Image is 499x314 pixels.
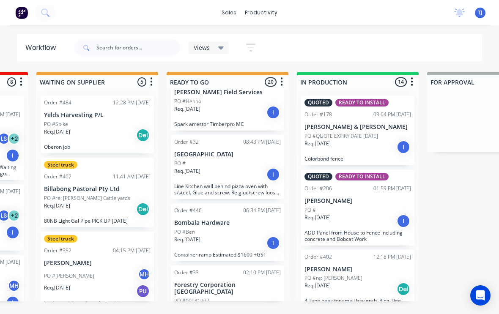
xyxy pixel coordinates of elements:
[44,218,151,224] p: 80NB Light Gal Pipe PICK UP [DATE]
[243,207,281,214] div: 06:34 PM [DATE]
[301,250,414,314] div: Order #40212:18 PM [DATE][PERSON_NAME]PO #re: [PERSON_NAME]Req.[DATE]Del4 Tyne beak for small hay...
[397,282,410,296] div: Del
[25,43,60,53] div: Workflow
[174,105,200,113] p: Req. [DATE]
[397,140,410,154] div: I
[96,39,180,56] input: Search for orders...
[266,106,280,119] div: I
[241,6,282,19] div: productivity
[8,132,20,145] div: + 2
[304,173,332,180] div: QUOTED
[304,266,411,273] p: [PERSON_NAME]
[8,209,20,222] div: + 2
[44,112,151,119] p: Yelds Harvesting P/L
[478,9,483,16] span: TJ
[301,96,414,165] div: QUOTEDREADY TO INSTALLOrder #17803:04 PM [DATE][PERSON_NAME] & [PERSON_NAME]PO #QUOTE EXPIRY DATE...
[174,236,200,243] p: Req. [DATE]
[6,296,19,309] div: I
[373,185,411,192] div: 01:59 PM [DATE]
[373,253,411,261] div: 12:18 PM [DATE]
[174,251,281,258] p: Container ramp Estimated $1600 +GST
[335,173,389,180] div: READY TO INSTALL
[174,219,281,227] p: Bombala Hardware
[44,259,151,267] p: [PERSON_NAME]
[373,111,411,118] div: 03:04 PM [DATE]
[138,268,151,281] div: MH
[171,73,284,131] div: [PERSON_NAME] Field ServicesPO #HennoReq.[DATE]ISpark arrestor Timberpro MC
[174,269,199,276] div: Order #33
[136,202,150,216] div: Del
[174,183,281,196] p: Line Kitchen wall behind pizza oven with s/steel. Glue and screw. Re glue/screw loose sheet on wa...
[174,281,281,296] p: Forestry Corporation [GEOGRAPHIC_DATA]
[44,128,70,136] p: Req. [DATE]
[174,151,281,158] p: [GEOGRAPHIC_DATA]
[304,253,332,261] div: Order #402
[174,138,199,146] div: Order #32
[304,111,332,118] div: Order #178
[174,297,209,305] p: PO #00041907
[44,247,71,254] div: Order #352
[44,272,94,280] p: PO #[PERSON_NAME]
[113,173,151,180] div: 11:41 AM [DATE]
[113,247,151,254] div: 04:15 PM [DATE]
[113,99,151,106] div: 12:28 PM [DATE]
[470,285,491,306] div: Open Intercom Messenger
[174,121,281,127] p: Spark arrestor Timberpro MC
[304,214,331,221] p: Req. [DATE]
[6,149,19,162] div: I
[304,298,411,310] p: 4 Tyne beak for small hay grab. Ring Tige when job is done or any queries 0476 992 683
[136,128,150,142] div: Del
[243,269,281,276] div: 02:10 PM [DATE]
[174,228,195,236] p: PO #Ben
[304,140,331,147] p: Req. [DATE]
[174,207,202,214] div: Order #446
[304,206,316,214] p: PO #
[41,96,154,153] div: Order #48412:28 PM [DATE]Yelds Harvesting P/LPO #SpikeReq.[DATE]DelOberon job
[44,99,71,106] div: Order #484
[304,99,332,106] div: QUOTED
[44,173,71,180] div: Order #407
[397,214,410,228] div: I
[44,300,151,312] p: Perforated sheet 2 weeks lead time minimum
[304,156,411,162] p: Colorbond fence
[44,202,70,210] p: Req. [DATE]
[44,161,77,169] div: Steel truck
[15,6,28,19] img: Factory
[41,158,154,227] div: Steel truckOrder #40711:41 AM [DATE]Billabong Pastoral Pty LtdPO #re: [PERSON_NAME] Cattle yardsR...
[6,226,19,239] div: I
[44,235,77,243] div: Steel truck
[8,279,20,292] div: MH
[304,274,362,282] p: PO #re: [PERSON_NAME]
[174,98,201,105] p: PO #Henno
[44,194,130,202] p: PO #re: [PERSON_NAME] Cattle yards
[44,144,151,150] p: Oberon job
[304,185,332,192] div: Order #206
[171,135,284,199] div: Order #3208:43 PM [DATE][GEOGRAPHIC_DATA]PO #Req.[DATE]ILine Kitchen wall behind pizza oven with ...
[171,203,284,261] div: Order #44606:34 PM [DATE]Bombala HardwarePO #BenReq.[DATE]IContainer ramp Estimated $1600 +GST
[304,123,411,131] p: [PERSON_NAME] & [PERSON_NAME]
[174,89,281,96] p: [PERSON_NAME] Field Services
[266,236,280,250] div: I
[217,6,241,19] div: sales
[304,197,411,205] p: [PERSON_NAME]
[266,168,280,181] div: I
[335,99,389,106] div: READY TO INSTALL
[194,43,210,52] span: Views
[243,138,281,146] div: 08:43 PM [DATE]
[174,167,200,175] p: Req. [DATE]
[44,284,70,292] p: Req. [DATE]
[304,229,411,242] p: ADD Panel from House to Fence including concrete and Bobcat Work
[136,284,150,298] div: PU
[44,120,68,128] p: PO #Spike
[44,186,151,193] p: Billabong Pastoral Pty Ltd
[174,160,186,167] p: PO #
[304,132,378,140] p: PO #QUOTE EXPIRY DATE [DATE]
[304,282,331,289] p: Req. [DATE]
[301,169,414,246] div: QUOTEDREADY TO INSTALLOrder #20601:59 PM [DATE][PERSON_NAME]PO #Req.[DATE]IADD Panel from House t...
